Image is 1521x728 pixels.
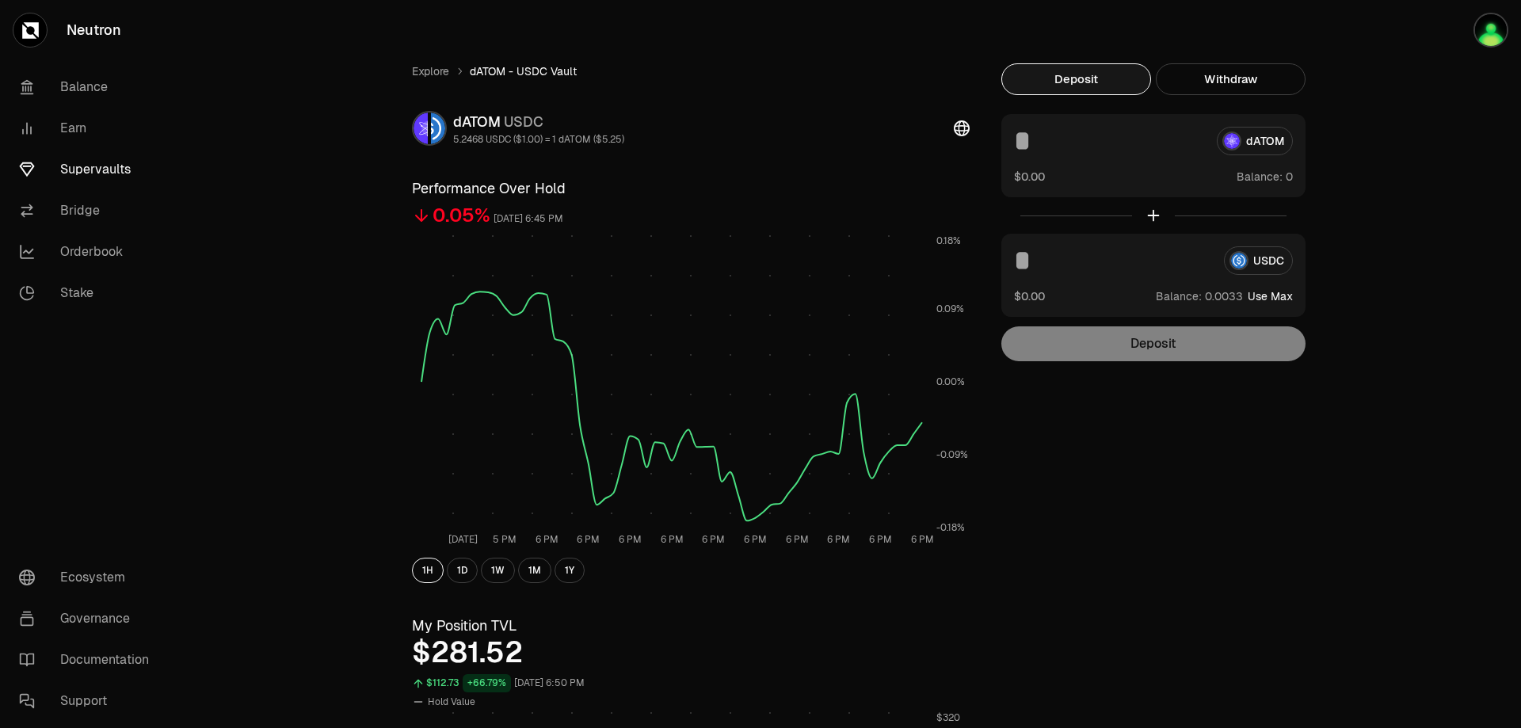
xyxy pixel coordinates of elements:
[744,533,767,546] tspan: 6 PM
[494,210,563,228] div: [DATE] 6:45 PM
[504,112,543,131] span: USDC
[6,273,171,314] a: Stake
[448,533,478,546] tspan: [DATE]
[412,558,444,583] button: 1H
[463,674,511,692] div: +66.79%
[453,111,624,133] div: dATOM
[431,112,445,144] img: USDC Logo
[412,177,970,200] h3: Performance Over Hold
[1237,169,1283,185] span: Balance:
[481,558,515,583] button: 1W
[453,133,624,146] div: 5.2468 USDC ($1.00) = 1 dATOM ($5.25)
[1014,168,1045,185] button: $0.00
[6,108,171,149] a: Earn
[6,680,171,722] a: Support
[936,448,968,461] tspan: -0.09%
[911,533,934,546] tspan: 6 PM
[577,533,600,546] tspan: 6 PM
[518,558,551,583] button: 1M
[555,558,585,583] button: 1Y
[1248,288,1293,304] button: Use Max
[470,63,577,79] span: dATOM - USDC Vault
[414,112,428,144] img: dATOM Logo
[936,303,964,315] tspan: 0.09%
[619,533,642,546] tspan: 6 PM
[936,521,965,534] tspan: -0.18%
[1156,63,1306,95] button: Withdraw
[433,203,490,228] div: 0.05%
[869,533,892,546] tspan: 6 PM
[702,533,725,546] tspan: 6 PM
[6,149,171,190] a: Supervaults
[1014,288,1045,304] button: $0.00
[6,639,171,680] a: Documentation
[428,696,475,708] span: Hold Value
[6,598,171,639] a: Governance
[536,533,558,546] tspan: 6 PM
[1001,63,1151,95] button: Deposit
[6,190,171,231] a: Bridge
[936,234,961,247] tspan: 0.18%
[412,637,970,669] div: $281.52
[786,533,809,546] tspan: 6 PM
[936,711,960,724] tspan: $320
[6,67,171,108] a: Balance
[6,231,171,273] a: Orderbook
[447,558,478,583] button: 1D
[6,557,171,598] a: Ecosystem
[493,533,517,546] tspan: 5 PM
[412,63,449,79] a: Explore
[514,674,585,692] div: [DATE] 6:50 PM
[661,533,684,546] tspan: 6 PM
[1156,288,1202,304] span: Balance:
[426,674,459,692] div: $112.73
[412,63,970,79] nav: breadcrumb
[1473,13,1508,48] img: gatekeeper
[936,375,965,388] tspan: 0.00%
[412,615,970,637] h3: My Position TVL
[827,533,850,546] tspan: 6 PM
